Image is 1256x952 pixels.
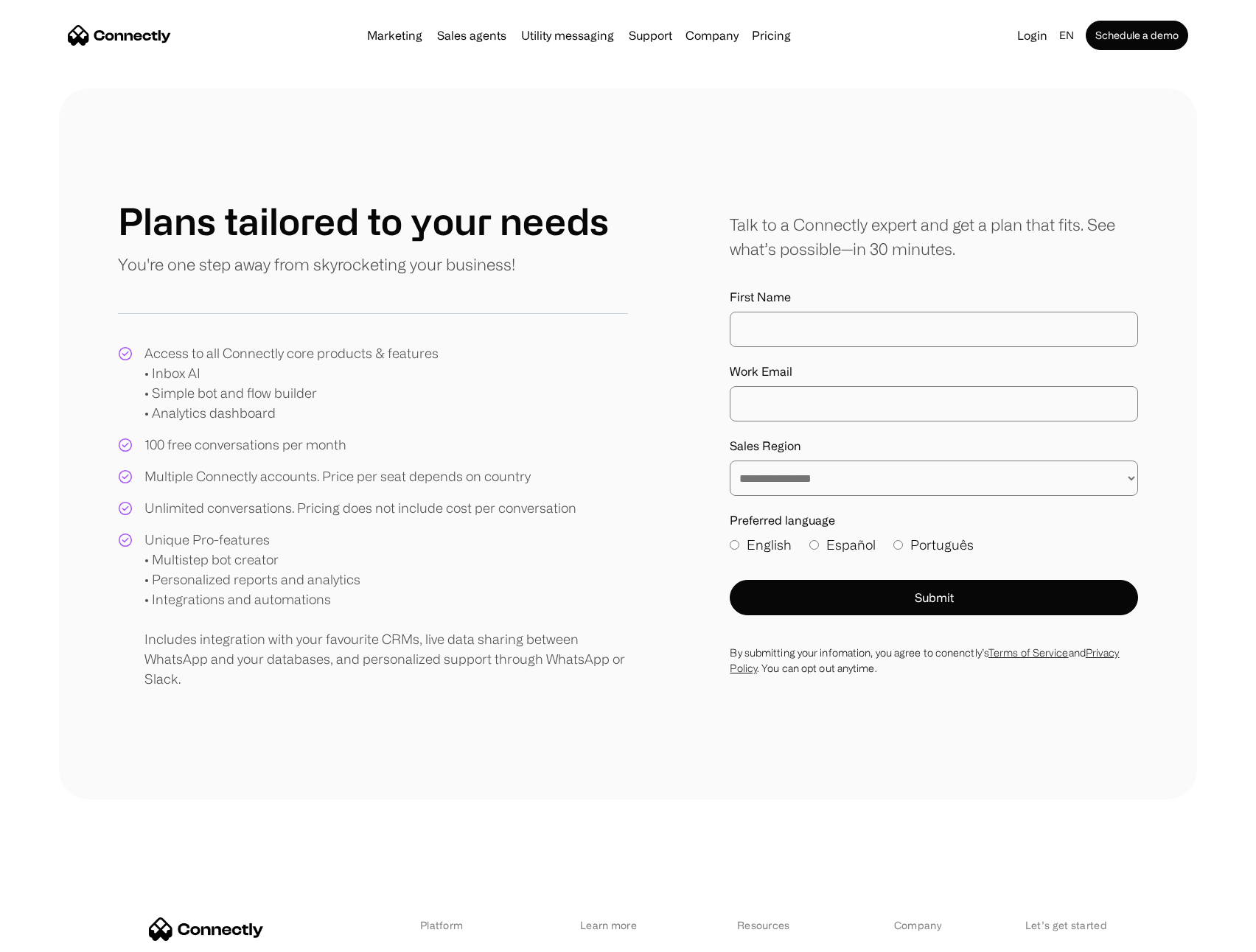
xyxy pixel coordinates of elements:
[730,535,792,555] label: English
[730,647,1119,673] a: Privacy Policy
[144,343,439,423] div: Access to all Connectly core products & features • Inbox AI • Simple bot and flow builder • Analy...
[685,25,739,46] div: Company
[746,29,797,41] a: Pricing
[1059,25,1074,46] div: en
[118,199,609,243] h1: Plans tailored to your needs
[730,365,1138,379] label: Work Email
[730,212,1138,261] div: Talk to a Connectly expert and get a plan that fits. See what’s possible—in 30 minutes.
[623,29,678,41] a: Support
[1086,21,1188,50] a: Schedule a demo
[730,580,1138,615] button: Submit
[893,535,974,555] label: Português
[580,917,657,933] div: Learn more
[1025,917,1107,933] div: Let’s get started
[1053,25,1083,46] div: en
[730,645,1138,676] div: By submitting your infomation, you agree to conenctly’s and . You can opt out anytime.
[431,29,512,41] a: Sales agents
[681,25,743,46] div: Company
[144,530,628,689] div: Unique Pro-features • Multistep bot creator • Personalized reports and analytics • Integrations a...
[1011,25,1053,46] a: Login
[809,535,876,555] label: Español
[730,290,1138,304] label: First Name
[144,435,346,455] div: 100 free conversations per month
[118,252,515,276] p: You're one step away from skyrocketing your business!
[730,514,1138,528] label: Preferred language
[893,540,903,550] input: Português
[894,917,946,933] div: Company
[730,540,739,550] input: English
[144,498,576,518] div: Unlimited conversations. Pricing does not include cost per conversation
[420,917,500,933] div: Platform
[144,466,531,486] div: Multiple Connectly accounts. Price per seat depends on country
[15,925,88,947] aside: Language selected: English
[737,917,814,933] div: Resources
[29,926,88,947] ul: Language list
[988,647,1069,658] a: Terms of Service
[515,29,620,41] a: Utility messaging
[361,29,428,41] a: Marketing
[809,540,819,550] input: Español
[68,24,171,46] a: home
[730,439,1138,453] label: Sales Region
